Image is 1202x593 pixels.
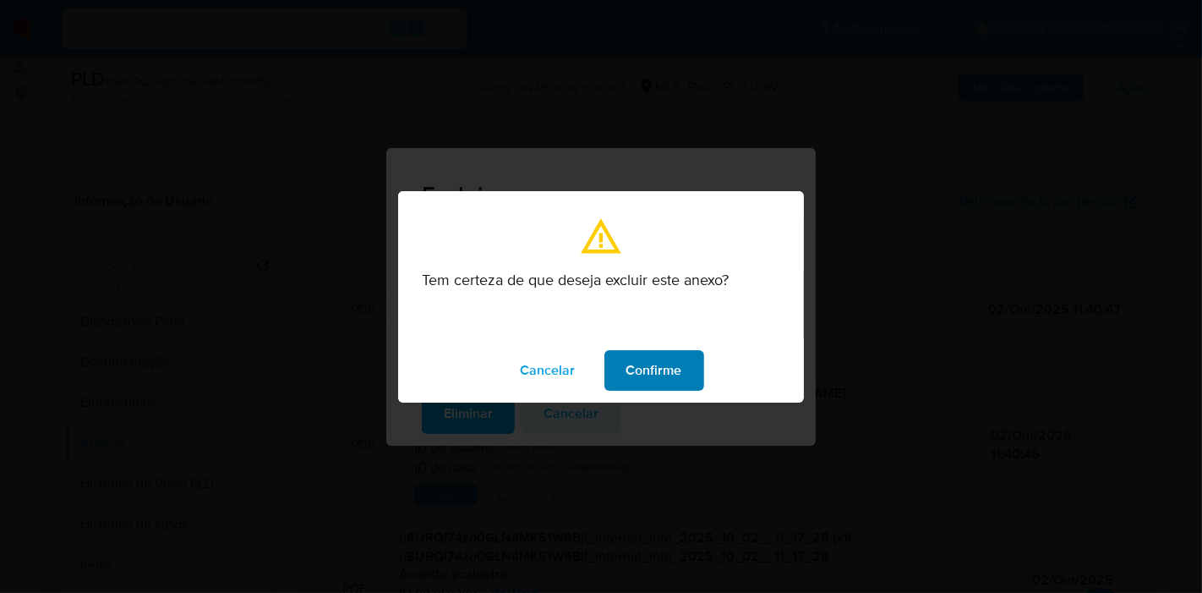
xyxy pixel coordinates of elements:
span: Confirme [626,352,682,389]
span: Cancelar [521,352,576,389]
button: modal_confirmation.cancel [499,350,598,391]
button: modal_confirmation.confirm [604,350,704,391]
div: modal_confirmation.title [398,191,804,403]
p: Tem certeza de que deseja excluir este anexo? [422,271,780,289]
